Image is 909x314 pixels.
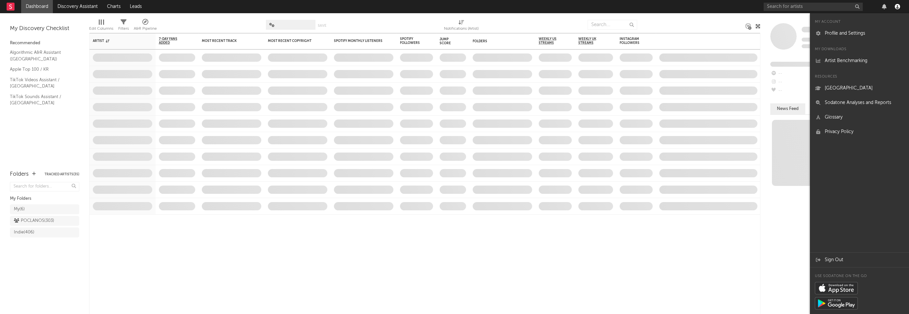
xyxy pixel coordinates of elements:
span: Weekly UK Streams [578,37,603,45]
span: Some Artist [802,27,831,32]
button: Notes [805,103,830,114]
button: Save [318,24,326,27]
span: Weekly US Streams [539,37,562,45]
a: TikTok Videos Assistant / [GEOGRAPHIC_DATA] [10,76,73,90]
div: Jump Score [440,37,456,45]
div: Spotify Followers [400,37,423,45]
button: Filter by Weekly UK Streams [606,38,613,44]
a: [GEOGRAPHIC_DATA] [810,81,909,95]
div: Resources [810,73,909,81]
a: POCLANOS(303) [10,216,79,226]
span: Fans Added by Platform [770,62,824,67]
div: -- [770,87,814,95]
button: Filter by Instagram Followers [646,38,653,44]
input: Search for folders... [10,182,79,192]
a: Profile and Settings [810,26,909,41]
a: Artist Benchmarking [810,53,909,68]
div: Artist [93,39,142,43]
div: -- [770,78,814,87]
button: Tracked Artists(35) [45,173,79,176]
div: Notifications (Artist) [444,17,479,36]
div: POCLANOS ( 303 ) [14,217,54,225]
span: 7-Day Fans Added [159,37,185,45]
div: My Downloads [810,46,909,53]
button: News Feed [770,103,805,114]
div: Indie ( 406 ) [14,228,34,236]
button: Filter by Jump Score [459,38,466,45]
div: Most Recent Copyright [268,39,317,43]
div: My Discovery Checklist [10,25,79,33]
div: Folders [10,170,29,178]
a: TikTok Sounds Assistant / [GEOGRAPHIC_DATA] [10,93,73,107]
div: A&R Pipeline [134,25,157,33]
a: Indie(406) [10,227,79,237]
div: Most Recent Track [202,39,251,43]
a: Apple Top 100 / KR [10,66,73,73]
div: Folders [473,39,522,43]
div: Edit Columns [89,25,113,33]
button: Filter by Spotify Monthly Listeners [387,38,393,44]
input: Search... [588,20,637,30]
div: Filters [118,17,129,36]
button: Filter by 7-Day Fans Added [189,38,195,44]
div: Instagram Followers [620,37,643,45]
a: My(6) [10,204,79,214]
div: Use Sodatone on the go [810,272,909,280]
div: My ( 6 ) [14,205,25,213]
div: Recommended [10,39,79,47]
a: Glossary [810,110,909,124]
div: Spotify Monthly Listeners [334,39,383,43]
div: Edit Columns [89,17,113,36]
a: Algorithmic A&R Assistant ([GEOGRAPHIC_DATA]) [10,49,73,62]
div: Filters [118,25,129,33]
button: Filter by Most Recent Track [255,38,261,44]
button: Filter by Most Recent Copyright [321,38,327,44]
button: Filter by Weekly US Streams [565,38,572,44]
span: 0 fans last week [802,44,861,48]
div: My Folders [10,195,79,203]
input: Search for artists [764,3,863,11]
span: Tracking Since: [DATE] [802,38,841,42]
div: -- [770,69,814,78]
button: Filter by Folders [526,38,532,45]
a: Some Artist [802,26,831,33]
a: Sodatone Analyses and Reports [810,95,909,110]
div: My Account [810,18,909,26]
div: Notifications (Artist) [444,25,479,33]
div: A&R Pipeline [134,17,157,36]
button: Filter by Spotify Followers [426,38,433,44]
button: Filter by Artist [146,38,152,44]
a: Privacy Policy [810,124,909,139]
a: Sign Out [810,253,909,267]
